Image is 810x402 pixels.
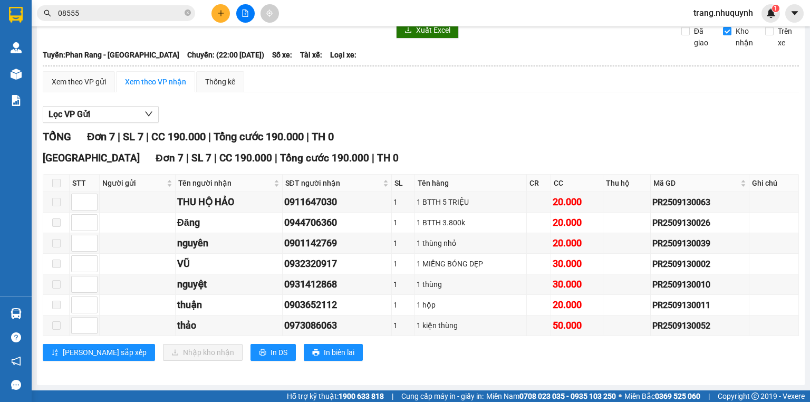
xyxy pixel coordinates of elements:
[651,192,749,213] td: PR2509130063
[527,175,551,192] th: CR
[259,349,266,357] span: printer
[44,9,51,17] span: search
[176,295,283,315] td: thuận
[651,295,749,315] td: PR2509130011
[283,254,392,274] td: 0932320917
[300,49,322,61] span: Tài xế:
[11,308,22,319] img: warehouse-icon
[651,213,749,233] td: PR2509130026
[417,217,525,228] div: 1 BTTH 3.800k
[185,9,191,16] span: close-circle
[219,152,272,164] span: CC 190.000
[185,8,191,18] span: close-circle
[774,5,777,12] span: 1
[372,152,374,164] span: |
[652,257,747,271] div: PR2509130002
[176,213,283,233] td: Đăng
[416,24,450,36] span: Xuất Excel
[284,298,390,312] div: 0903652112
[283,295,392,315] td: 0903652112
[187,49,264,61] span: Chuyến: (22:00 [DATE])
[774,25,799,49] span: Trên xe
[178,177,272,189] span: Tên người nhận
[266,9,273,17] span: aim
[43,106,159,123] button: Lọc VP Gửi
[177,318,281,333] div: thảo
[284,277,390,292] div: 0931412868
[123,130,143,143] span: SL 7
[284,256,390,271] div: 0932320917
[125,76,186,88] div: Xem theo VP nhận
[176,233,283,254] td: nguyên
[377,152,399,164] span: TH 0
[11,69,22,80] img: warehouse-icon
[283,192,392,213] td: 0911647030
[43,344,155,361] button: sort-ascending[PERSON_NAME] sắp xếp
[790,8,799,18] span: caret-down
[272,49,292,61] span: Số xe:
[624,390,700,402] span: Miền Bắc
[205,76,235,88] div: Thống kê
[652,278,747,291] div: PR2509130010
[284,195,390,209] div: 0911647030
[43,130,71,143] span: TỔNG
[283,213,392,233] td: 0944706360
[176,274,283,295] td: nguyệt
[785,4,804,23] button: caret-down
[284,318,390,333] div: 0973086063
[4,38,154,64] p: VP [GEOGRAPHIC_DATA]:
[417,258,525,270] div: 1 MIẾNG BÓNG DẸP
[144,110,153,118] span: down
[417,320,525,331] div: 1 kiện thùng
[553,195,601,209] div: 20.000
[766,8,776,18] img: icon-new-feature
[324,347,354,358] span: In biên lai
[417,237,525,249] div: 1 thùng nhỏ
[393,279,412,290] div: 1
[177,236,281,251] div: nguyên
[11,332,21,342] span: question-circle
[401,390,484,402] span: Cung cấp máy in - giấy in:
[146,130,149,143] span: |
[285,177,381,189] span: SĐT người nhận
[191,152,211,164] span: SL 7
[283,233,392,254] td: 0901142769
[651,254,749,274] td: PR2509130002
[280,152,369,164] span: Tổng cước 190.000
[51,349,59,357] span: sort-ascending
[9,7,23,23] img: logo-vxr
[751,393,759,400] span: copyright
[177,298,281,312] div: thuận
[603,175,650,192] th: Thu hộ
[58,7,182,19] input: Tìm tên, số ĐT hoặc mã đơn
[393,237,412,249] div: 1
[70,175,100,192] th: STT
[519,392,616,400] strong: 0708 023 035 - 0935 103 250
[4,40,153,64] strong: 342 [PERSON_NAME], P1, Q10, TP.HCM - 0931 556 979
[393,217,412,228] div: 1
[393,258,412,270] div: 1
[236,4,255,23] button: file-add
[242,9,249,17] span: file-add
[275,152,277,164] span: |
[417,196,525,208] div: 1 BTTH 5 TRIỆU
[417,299,525,311] div: 1 hộp
[52,76,106,88] div: Xem theo VP gửi
[553,256,601,271] div: 30.000
[177,256,281,271] div: VŨ
[156,152,184,164] span: Đơn 7
[685,6,761,20] span: trang.nhuquynh
[393,299,412,311] div: 1
[11,356,21,366] span: notification
[271,347,287,358] span: In DS
[553,215,601,230] div: 20.000
[43,51,179,59] b: Tuyến: Phan Rang - [GEOGRAPHIC_DATA]
[652,216,747,229] div: PR2509130026
[393,196,412,208] div: 1
[63,347,147,358] span: [PERSON_NAME] sắp xếp
[486,390,616,402] span: Miền Nam
[551,175,603,192] th: CC
[749,175,799,192] th: Ghi chú
[651,233,749,254] td: PR2509130039
[330,49,356,61] span: Loại xe:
